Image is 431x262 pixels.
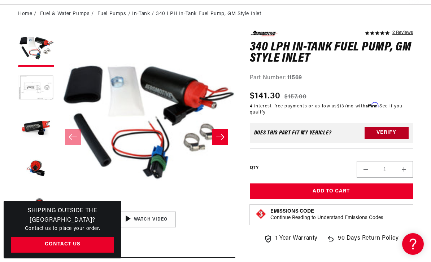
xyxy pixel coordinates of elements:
[40,10,90,18] a: Fuel & Water Pumps
[270,215,383,221] p: Continue Reading to Understand Emissions Codes
[284,93,306,101] s: $157.00
[18,150,54,186] button: Load image 4 in gallery view
[270,208,383,221] button: Emissions CodeContinue Reading to Understand Emissions Codes
[156,10,261,18] li: 340 LPH In-Tank Fuel Pump, GM Style Inlet
[326,234,399,250] a: 90 Days Return Policy
[11,237,114,253] a: Contact Us
[338,234,399,250] span: 90 Days Return Policy
[250,103,413,116] p: 4 interest-free payments or as low as /mo with .
[132,10,156,18] li: In-Tank
[250,90,281,103] span: $141.30
[18,31,235,243] media-gallery: Gallery Viewer
[18,110,54,146] button: Load image 3 in gallery view
[337,104,345,108] span: $13
[250,104,403,115] a: See if you qualify - Learn more about Affirm Financing (opens in modal)
[270,209,314,214] strong: Emissions Code
[18,10,32,18] a: Home
[365,127,409,139] button: Verify
[212,129,228,145] button: Slide right
[18,70,54,106] button: Load image 2 in gallery view
[287,75,302,81] strong: 11569
[65,129,81,145] button: Slide left
[97,10,126,18] a: Fuel Pumps
[254,130,332,136] div: Does This part fit My vehicle?
[11,225,114,233] p: Contact us to place your order.
[366,102,378,108] span: Affirm
[250,183,413,200] button: Add to Cart
[11,207,114,225] h3: Shipping Outside the [GEOGRAPHIC_DATA]?
[255,208,267,220] img: Emissions code
[275,234,318,243] span: 1 Year Warranty
[18,10,413,18] nav: breadcrumbs
[250,74,413,83] div: Part Number:
[18,189,54,225] button: Load image 5 in gallery view
[250,165,259,171] label: QTY
[264,234,318,243] a: 1 Year Warranty
[392,31,413,36] a: 2 reviews
[18,31,54,67] button: Load image 1 in gallery view
[250,42,413,65] h1: 340 LPH In-Tank Fuel Pump, GM Style Inlet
